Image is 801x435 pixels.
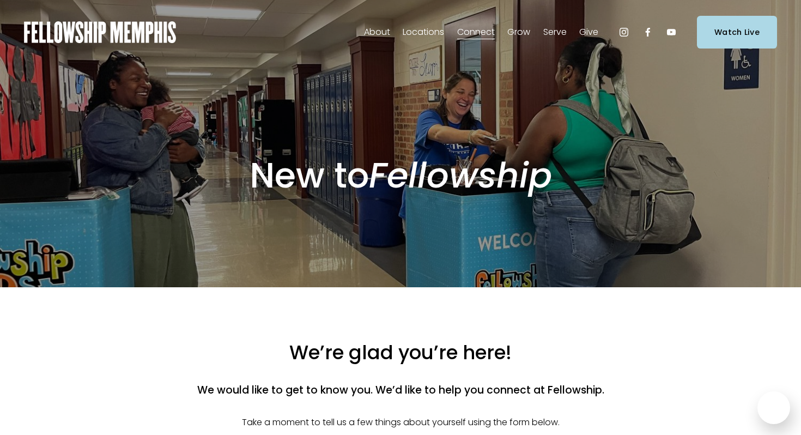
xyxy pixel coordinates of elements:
span: Serve [543,25,567,40]
em: Fellowship [369,151,552,200]
p: Take a moment to tell us a few things about yourself using the form below. [155,415,646,431]
a: Facebook [642,27,653,38]
a: YouTube [666,27,677,38]
a: Watch Live [697,16,777,48]
span: Locations [403,25,444,40]
h1: New to [155,154,646,197]
h4: We would like to get to know you. We’d like to help you connect at Fellowship. [155,383,646,398]
span: About [364,25,390,40]
img: Fellowship Memphis [24,21,176,43]
a: folder dropdown [403,23,444,41]
a: Instagram [618,27,629,38]
a: folder dropdown [364,23,390,41]
a: folder dropdown [457,23,495,41]
a: folder dropdown [543,23,567,41]
span: Give [579,25,598,40]
a: folder dropdown [507,23,530,41]
span: Grow [507,25,530,40]
a: folder dropdown [579,23,598,41]
span: Connect [457,25,495,40]
h3: We’re glad you’re here! [155,340,646,366]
